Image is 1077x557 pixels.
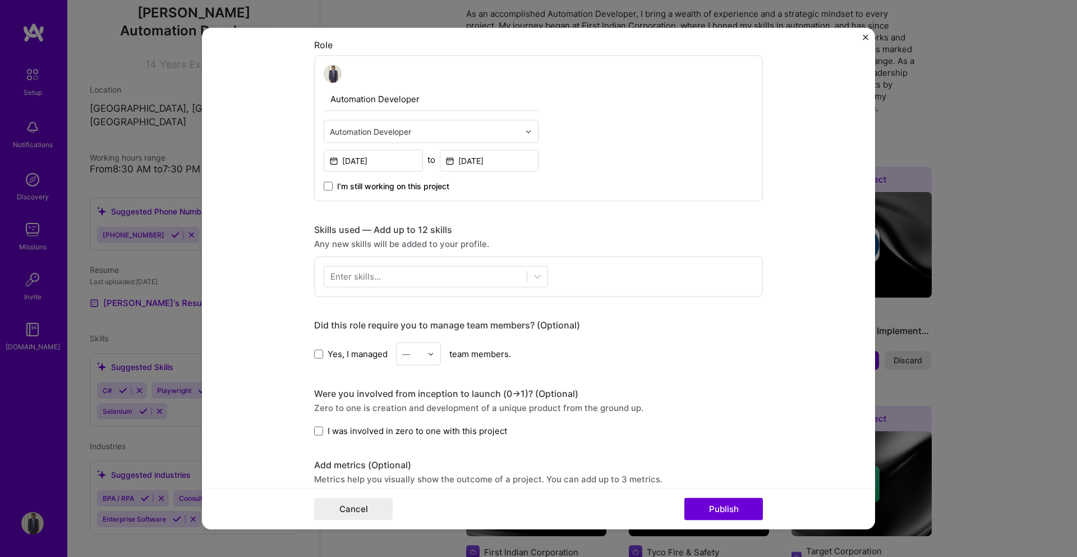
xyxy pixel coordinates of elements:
span: Yes, I managed [328,348,388,359]
div: — [402,348,410,360]
input: Date [324,150,423,172]
button: Close [863,35,868,47]
button: Publish [684,497,763,520]
div: Skills used — Add up to 12 skills [314,224,763,236]
div: Did this role require you to manage team members? (Optional) [314,319,763,331]
div: Role [314,39,763,51]
div: Were you involved from inception to launch (0 -> 1)? (Optional) [314,388,763,400]
span: I’m still working on this project [337,181,449,192]
div: Enter skills... [330,271,381,282]
input: Date [440,150,539,172]
div: Zero to one is creation and development of a unique product from the ground up. [314,402,763,414]
div: Add metrics (Optional) [314,459,763,471]
div: Any new skills will be added to your profile. [314,238,763,250]
div: Metrics help you visually show the outcome of a project. You can add up to 3 metrics. [314,473,763,485]
div: team members. [314,343,763,366]
button: Cancel [314,497,393,520]
img: drop icon [427,350,434,357]
span: I was involved in zero to one with this project [328,425,507,437]
img: drop icon [525,128,532,135]
div: to [427,154,435,166]
input: Role Name [324,88,538,111]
